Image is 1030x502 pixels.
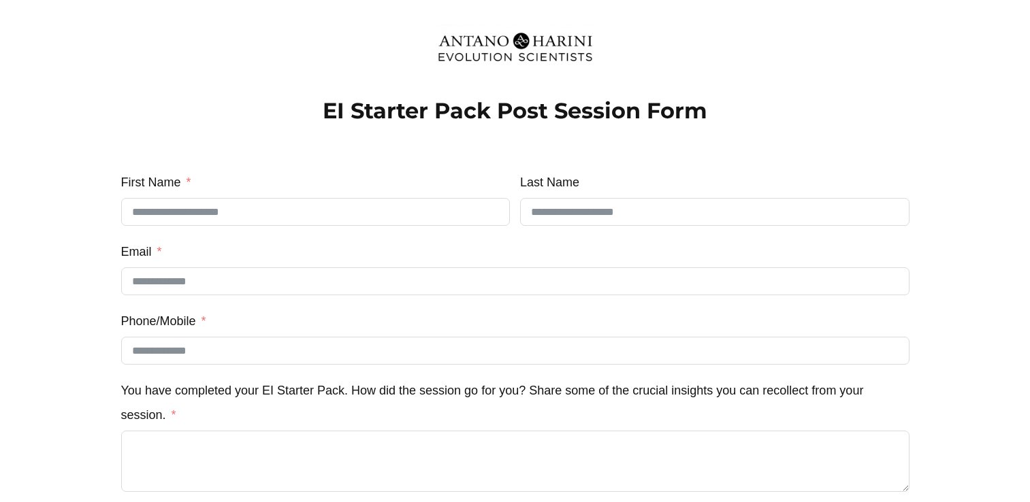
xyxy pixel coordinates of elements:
[121,170,191,195] label: First Name
[121,337,910,365] input: Phone/Mobile
[520,170,579,195] label: Last Name
[121,309,206,333] label: Phone/Mobile
[121,267,910,295] input: Email
[121,239,162,264] label: Email
[121,378,910,427] label: You have completed your EI Starter Pack. How did the session go for you? Share some of the crucia...
[323,97,707,124] strong: EI Starter Pack Post Session Form
[121,431,910,492] textarea: You have completed your EI Starter Pack. How did the session go for you? Share some of the crucia...
[431,24,600,70] img: Evolution-Scientist (2)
